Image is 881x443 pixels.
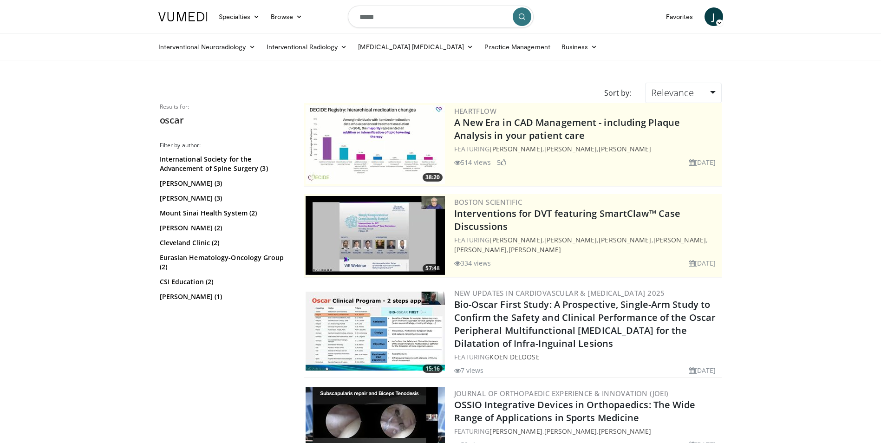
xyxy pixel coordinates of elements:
[497,157,506,167] li: 5
[265,7,308,26] a: Browse
[489,352,539,361] a: Koen Deloose
[645,83,721,103] a: Relevance
[479,38,555,56] a: Practice Management
[454,144,720,154] div: FEATURING , ,
[423,173,443,182] span: 38:20
[306,105,445,184] a: 38:20
[454,298,716,350] a: Bio-Oscar First Study: A Prospective, Single-Arm Study to Confirm the Safety and Clinical Perform...
[454,389,669,398] a: Journal of Orthopaedic Experience & Innovation (JOEI)
[489,144,542,153] a: [PERSON_NAME]
[653,235,706,244] a: [PERSON_NAME]
[544,235,597,244] a: [PERSON_NAME]
[160,223,287,233] a: [PERSON_NAME] (2)
[261,38,353,56] a: Interventional Radiology
[454,116,680,142] a: A New Era in CAD Management - including Plaque Analysis in your patient care
[423,365,443,373] span: 15:16
[306,196,445,275] a: 57:48
[556,38,603,56] a: Business
[454,258,491,268] li: 334 views
[454,235,720,254] div: FEATURING , , , , ,
[454,207,681,233] a: Interventions for DVT featuring SmartClaw™ Case Discussions
[160,114,290,126] h2: oscar
[153,38,261,56] a: Interventional Neuroradiology
[489,427,542,436] a: [PERSON_NAME]
[160,292,287,301] a: [PERSON_NAME] (1)
[160,142,290,149] h3: Filter by author:
[306,196,445,275] img: f80d5c17-e695-4770-8d66-805e03df8342.300x170_q85_crop-smart_upscale.jpg
[454,398,696,424] a: OSSIO Integrative Devices in Orthopaedics: The Wide Range of Applications in Sports Medicine
[651,86,694,99] span: Relevance
[454,365,484,375] li: 7 views
[454,106,497,116] a: Heartflow
[348,6,534,28] input: Search topics, interventions
[509,245,561,254] a: [PERSON_NAME]
[599,144,651,153] a: [PERSON_NAME]
[689,365,716,375] li: [DATE]
[160,194,287,203] a: [PERSON_NAME] (3)
[160,179,287,188] a: [PERSON_NAME] (3)
[660,7,699,26] a: Favorites
[160,253,287,272] a: Eurasian Hematology-Oncology Group (2)
[160,208,287,218] a: Mount Sinai Health System (2)
[158,12,208,21] img: VuMedi Logo
[213,7,266,26] a: Specialties
[489,235,542,244] a: [PERSON_NAME]
[160,155,287,173] a: International Society for the Advancement of Spine Surgery (3)
[597,83,638,103] div: Sort by:
[599,235,651,244] a: [PERSON_NAME]
[544,144,597,153] a: [PERSON_NAME]
[599,427,651,436] a: [PERSON_NAME]
[306,105,445,184] img: 738d0e2d-290f-4d89-8861-908fb8b721dc.300x170_q85_crop-smart_upscale.jpg
[160,238,287,248] a: Cleveland Clinic (2)
[705,7,723,26] a: J
[454,426,720,436] div: FEATURING , ,
[689,258,716,268] li: [DATE]
[544,427,597,436] a: [PERSON_NAME]
[454,197,522,207] a: Boston Scientific
[306,292,445,371] img: abe2500c-3199-422b-b7fd-c5fa89bbc67a.300x170_q85_crop-smart_upscale.jpg
[454,352,720,362] div: FEATURING
[423,264,443,273] span: 57:48
[352,38,479,56] a: [MEDICAL_DATA] [MEDICAL_DATA]
[160,277,287,287] a: CSI Education (2)
[454,288,665,298] a: New Updates in Cardiovascular & [MEDICAL_DATA] 2025
[454,157,491,167] li: 514 views
[306,292,445,371] a: 15:16
[689,157,716,167] li: [DATE]
[454,245,507,254] a: [PERSON_NAME]
[160,103,290,111] p: Results for:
